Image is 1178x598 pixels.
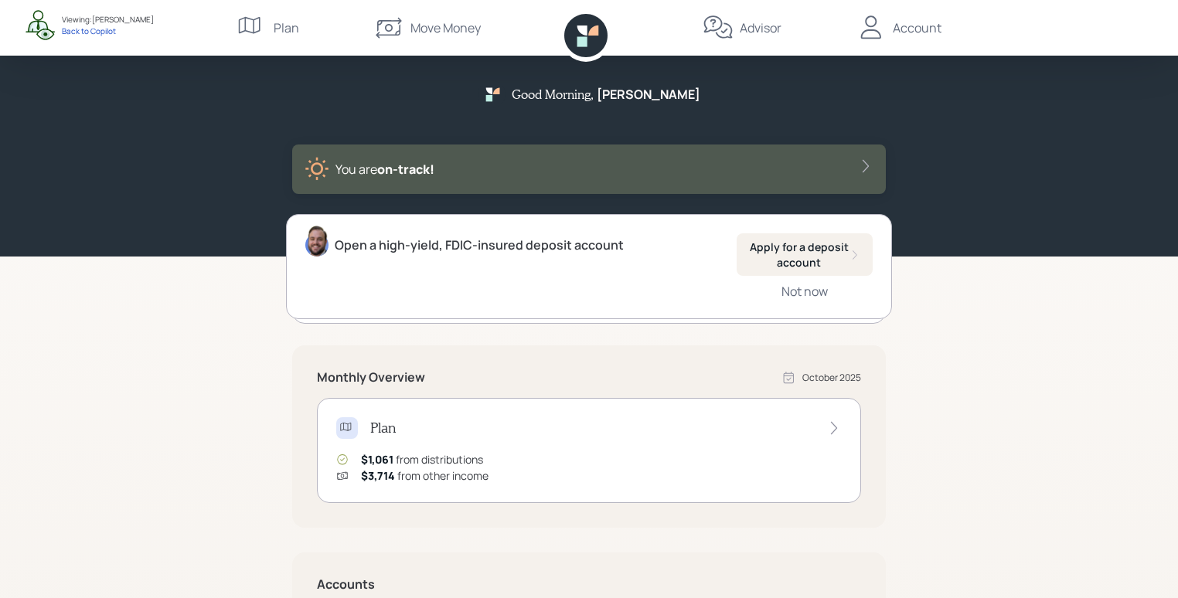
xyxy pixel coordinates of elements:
[335,236,624,254] div: Open a high-yield, FDIC-insured deposit account
[317,370,425,385] h5: Monthly Overview
[781,283,828,300] div: Not now
[361,467,489,484] div: from other income
[737,233,873,276] button: Apply for a deposit account
[317,577,861,592] h5: Accounts
[305,226,329,257] img: james-distasi-headshot.png
[802,371,861,385] div: October 2025
[62,25,154,36] div: Back to Copilot
[305,157,329,182] img: sunny-XHVQM73Q.digested.png
[370,420,396,437] h4: Plan
[597,87,700,102] h5: [PERSON_NAME]
[361,451,483,467] div: from distributions
[512,87,594,101] h5: Good Morning ,
[274,19,299,37] div: Plan
[749,240,860,270] div: Apply for a deposit account
[62,14,154,25] div: Viewing: [PERSON_NAME]
[410,19,481,37] div: Move Money
[893,19,941,37] div: Account
[361,452,393,467] span: $1,061
[740,19,781,37] div: Advisor
[361,468,395,483] span: $3,714
[335,160,434,178] div: You are
[377,161,434,178] span: on‑track!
